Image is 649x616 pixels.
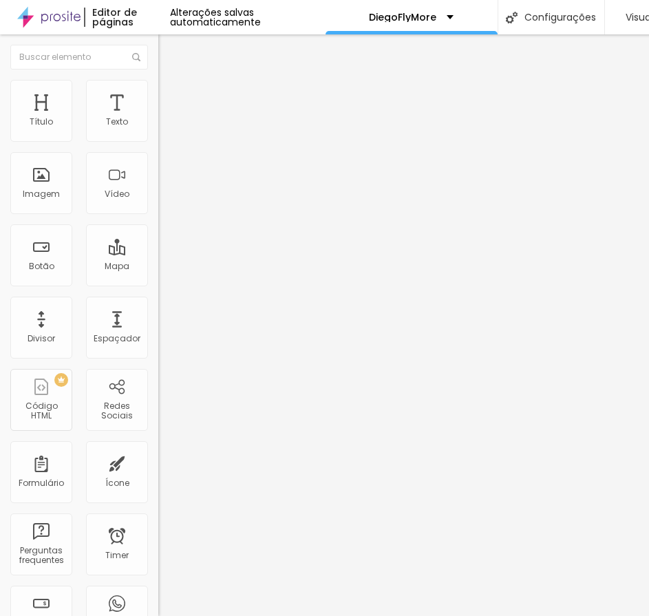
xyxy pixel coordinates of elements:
[30,117,53,127] div: Título
[170,8,326,27] div: Alterações salvas automaticamente
[14,401,68,421] div: Código HTML
[94,334,140,343] div: Espaçador
[132,53,140,61] img: Icone
[19,478,64,488] div: Formulário
[506,12,518,23] img: Icone
[105,262,129,271] div: Mapa
[23,189,60,199] div: Imagem
[29,262,54,271] div: Botão
[105,551,129,560] div: Timer
[89,401,144,421] div: Redes Sociais
[105,189,129,199] div: Vídeo
[28,334,55,343] div: Divisor
[84,8,170,27] div: Editor de páginas
[10,45,148,70] input: Buscar elemento
[105,478,129,488] div: Ícone
[14,546,68,566] div: Perguntas frequentes
[369,12,436,22] p: DiegoFlyMore
[106,117,128,127] div: Texto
